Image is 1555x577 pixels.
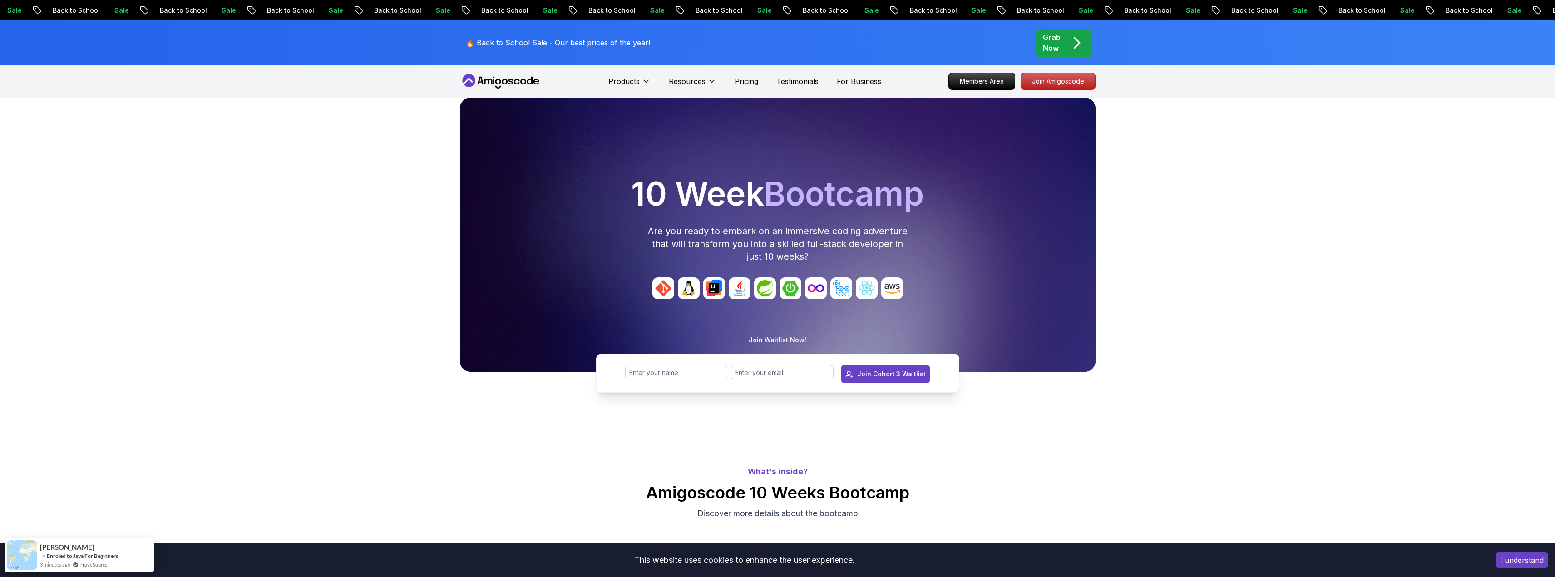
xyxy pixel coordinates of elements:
[79,561,108,568] a: ProveSource
[83,6,144,15] p: Back to School
[1109,6,1138,15] p: Sale
[40,552,46,559] span: ->
[680,6,709,15] p: Sale
[764,174,924,213] span: Bootcamp
[144,6,173,15] p: Sale
[465,37,650,48] p: 🔥 Back to School Sale - Our best prices of the year!
[833,6,894,15] p: Back to School
[297,6,359,15] p: Back to School
[1496,552,1548,568] button: Accept cookies
[669,76,706,87] p: Resources
[618,6,680,15] p: Back to School
[464,178,1092,210] h1: 10 Week
[1002,6,1031,15] p: Sale
[7,550,1482,570] div: This website uses cookies to enhance the user experience.
[1430,6,1459,15] p: Sale
[805,277,827,299] img: avatar_6
[625,507,930,520] p: Discover more details about the bootcamp
[40,561,70,568] span: 3 minutes ago
[1216,6,1245,15] p: Sale
[1476,6,1537,15] p: Back to School
[729,277,750,299] img: avatar_3
[856,277,878,299] img: avatar_8
[47,552,118,560] a: Enroled to Java For Beginners
[894,6,923,15] p: Sale
[837,76,881,87] a: For Business
[1154,6,1216,15] p: Back to School
[948,73,1015,90] a: Members Area
[780,277,801,299] img: avatar_5
[252,6,281,15] p: Sale
[703,277,725,299] img: avatar_2
[776,76,819,87] a: Testimonials
[754,277,776,299] img: avatar_4
[735,76,758,87] a: Pricing
[669,76,716,94] button: Resources
[678,277,700,299] img: avatar_1
[726,6,787,15] p: Back to School
[857,370,926,379] div: Join Cohort 3 Waitlist
[1021,73,1095,89] p: Join Amigoscode
[652,277,674,299] img: avatar_0
[841,365,930,383] button: Join Cohort 3 Waitlist
[731,365,834,380] input: Enter your email
[1323,6,1352,15] p: Sale
[830,277,852,299] img: avatar_7
[190,6,252,15] p: Back to School
[573,6,602,15] p: Sale
[466,6,495,15] p: Sale
[1368,6,1430,15] p: Back to School
[608,76,651,94] button: Products
[37,6,66,15] p: Sale
[749,335,806,345] p: Join Waitlist Now!
[404,6,466,15] p: Back to School
[511,6,573,15] p: Back to School
[881,277,903,299] img: avatar_9
[647,225,908,263] p: Are you ready to embark on an immersive coding adventure that will transform you into a skilled f...
[359,6,388,15] p: Sale
[1021,73,1096,90] a: Join Amigoscode
[608,76,640,87] p: Products
[1261,6,1323,15] p: Back to School
[7,540,37,570] img: provesource social proof notification image
[787,6,816,15] p: Sale
[1047,6,1109,15] p: Back to School
[625,365,728,380] input: Enter your name
[1043,32,1061,54] p: Grab Now
[949,73,1015,89] p: Members Area
[940,6,1002,15] p: Back to School
[40,543,94,551] span: [PERSON_NAME]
